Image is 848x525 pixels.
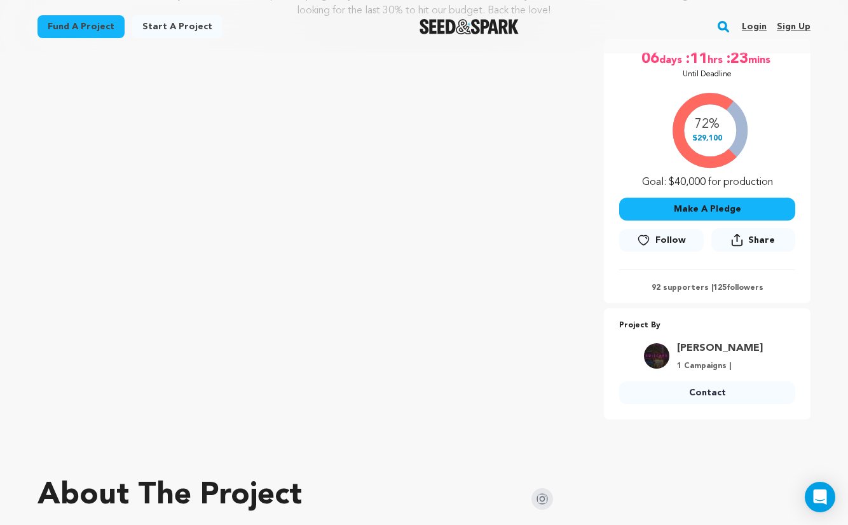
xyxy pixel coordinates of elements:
[777,17,810,37] a: Sign up
[619,198,795,221] button: Make A Pledge
[685,49,708,69] span: :11
[619,229,703,252] a: Follow
[711,228,795,257] span: Share
[38,481,302,511] h1: About The Project
[748,234,775,247] span: Share
[713,284,727,292] span: 125
[641,49,659,69] span: 06
[619,318,795,333] p: Project By
[805,482,835,512] div: Open Intercom Messenger
[677,361,763,371] p: 1 Campaigns |
[711,228,795,252] button: Share
[531,488,553,510] img: Seed&Spark Instagram Icon
[132,15,222,38] a: Start a project
[683,69,732,79] p: Until Deadline
[659,49,685,69] span: days
[420,19,519,34] img: Seed&Spark Logo Dark Mode
[38,15,125,38] a: Fund a project
[619,283,795,293] p: 92 supporters | followers
[420,19,519,34] a: Seed&Spark Homepage
[644,343,669,369] img: 7d51f23c7a53fddb.jpg
[655,234,686,247] span: Follow
[677,341,763,356] a: Goto Broussard Brandon profile
[619,381,795,404] a: Contact
[708,49,725,69] span: hrs
[748,49,773,69] span: mins
[725,49,748,69] span: :23
[742,17,767,37] a: Login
